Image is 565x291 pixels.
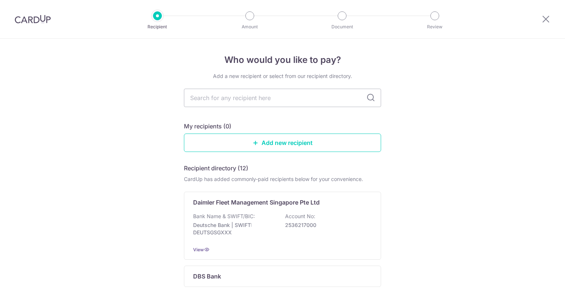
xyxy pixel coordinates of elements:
div: Add a new recipient or select from our recipient directory. [184,72,381,80]
p: Bank Name & SWIFT/BIC: [193,213,255,220]
h5: My recipients (0) [184,122,231,131]
h4: Who would you like to pay? [184,53,381,67]
div: CardUp has added commonly-paid recipients below for your convenience. [184,175,381,183]
p: Amount [223,23,277,31]
p: Document [315,23,369,31]
p: DBS Bank [193,272,221,281]
p: Recipient [130,23,185,31]
img: CardUp [15,15,51,24]
iframe: Opens a widget where you can find more information [518,269,558,287]
a: View [193,247,204,252]
p: 2536217000 [285,221,367,229]
p: Review [408,23,462,31]
a: Add new recipient [184,134,381,152]
p: Account No: [285,213,315,220]
h5: Recipient directory (12) [184,164,248,173]
p: Daimler Fleet Management Singapore Pte Ltd [193,198,320,207]
input: Search for any recipient here [184,89,381,107]
p: Deutsche Bank | SWIFT: DEUTSGSGXXX [193,221,276,236]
